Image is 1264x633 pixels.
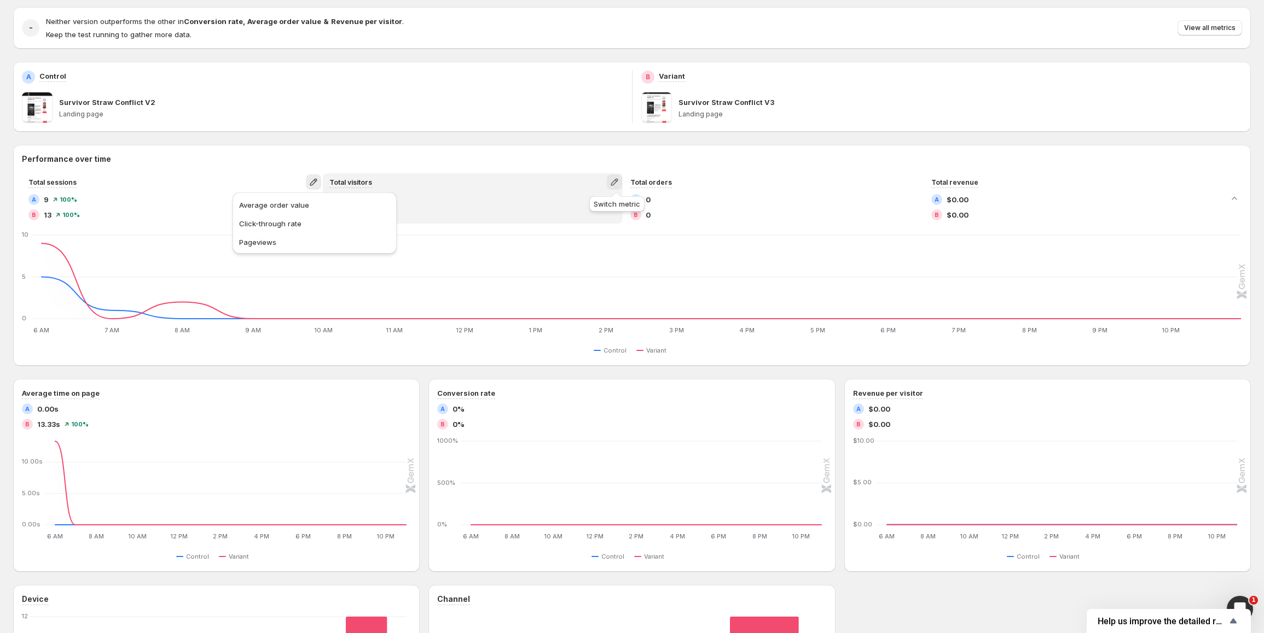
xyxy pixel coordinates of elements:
text: 9 PM [1092,326,1108,334]
span: 0 [646,209,651,220]
text: 8 AM [175,326,190,334]
p: Landing page [679,110,1243,119]
h3: Average time on page [22,388,100,398]
text: 8 PM [1168,532,1183,540]
span: 100 % [60,196,77,203]
span: $0.00 [868,419,890,430]
text: 9 AM [245,326,261,334]
p: Survivor Straw Conflict V2 [59,97,155,108]
span: Click-through rate [239,219,301,228]
text: 4 PM [739,326,755,334]
h2: - [29,22,33,33]
span: 0.00s [37,403,59,414]
text: 4 PM [670,532,685,540]
strong: & [323,17,329,26]
text: 11 AM [386,326,403,334]
text: 12 [22,612,28,620]
text: 2 PM [1044,532,1059,540]
span: Control [1017,552,1040,561]
h2: B [440,421,445,427]
h2: A [440,406,445,412]
button: Variant [636,344,671,357]
strong: Average order value [247,17,321,26]
text: 10 AM [960,532,978,540]
span: Control [604,346,627,355]
text: 6 PM [880,326,896,334]
text: 0 [22,314,26,322]
span: Pageviews [239,238,276,247]
span: Total sessions [28,178,77,186]
button: Control [1007,550,1044,563]
h2: B [935,212,939,218]
span: 0% [453,403,465,414]
text: 8 PM [752,532,767,540]
span: Variant [229,552,249,561]
h2: B [856,421,861,427]
text: 5 [22,273,26,280]
text: 8 AM [89,532,104,540]
text: 4 PM [1085,532,1100,540]
text: 6 PM [295,532,311,540]
button: Collapse chart [1227,191,1242,206]
text: 8 PM [337,532,352,540]
text: 10.00s [22,458,43,465]
text: 4 PM [254,532,269,540]
text: 12 PM [456,326,473,334]
text: 12 PM [586,532,604,540]
h2: A [25,406,30,412]
text: 7 PM [952,326,966,334]
span: 13 [44,209,51,220]
p: Control [39,71,66,81]
button: Show survey - Help us improve the detailed report for A/B campaigns [1098,614,1240,628]
text: 2 PM [629,532,643,540]
text: 2 PM [599,326,613,334]
text: 7 AM [105,326,119,334]
text: 8 PM [1022,326,1037,334]
text: 12 PM [170,532,188,540]
span: $0.00 [947,209,969,220]
button: Control [594,344,631,357]
text: 6 PM [1127,532,1142,540]
h3: Conversion rate [437,388,495,398]
text: $0.00 [853,520,872,528]
img: Survivor Straw Conflict V2 [22,92,53,123]
span: Average order value [239,201,309,209]
h3: Channel [437,594,470,605]
span: $0.00 [947,194,969,205]
iframe: Intercom live chat [1227,596,1253,622]
h2: A [856,406,861,412]
text: 6 PM [711,532,726,540]
text: 1000% [437,437,458,444]
text: $10.00 [853,437,874,444]
text: 10 AM [544,532,563,540]
h2: B [646,73,650,81]
text: 0% [437,520,447,528]
h3: Revenue per visitor [853,388,923,398]
span: 100 % [71,421,89,427]
span: 9 [44,194,49,205]
span: Keep the test running to gather more data. [46,30,192,39]
span: Total orders [630,178,672,186]
h3: Device [22,594,49,605]
p: Survivor Straw Conflict V3 [679,97,774,108]
button: Variant [219,550,253,563]
span: Variant [644,552,664,561]
span: 0% [453,419,465,430]
text: 6 AM [33,326,49,334]
span: 100 % [62,212,80,218]
button: Control [176,550,213,563]
text: 10 PM [376,532,395,540]
button: Pageviews [236,233,393,250]
h2: B [32,212,36,218]
h2: A [935,196,939,203]
h2: A [26,73,31,81]
text: 6 AM [47,532,63,540]
span: $0.00 [868,403,890,414]
h2: Performance over time [22,154,1242,165]
text: 10 [22,231,28,238]
img: Survivor Straw Conflict V3 [641,92,672,123]
span: Variant [1059,552,1080,561]
h2: A [32,196,36,203]
text: 12 PM [1001,532,1019,540]
span: 13.33s [37,419,60,430]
